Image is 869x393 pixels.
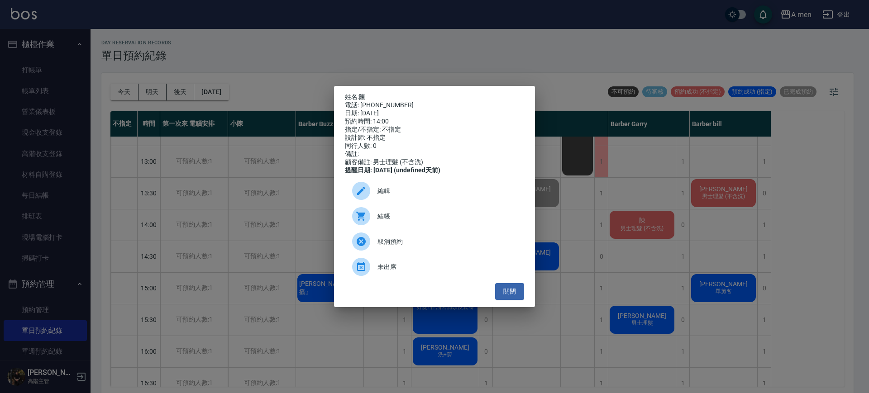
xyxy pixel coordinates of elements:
div: 日期: [DATE] [345,109,524,118]
span: 取消預約 [377,237,517,246]
div: 備註: [345,150,524,158]
div: 未出席 [345,254,524,279]
p: 姓名: [345,93,524,101]
a: 陳 [359,93,365,100]
span: 編輯 [377,186,517,196]
div: 提醒日期: [DATE] (undefined天前) [345,166,524,175]
span: 結帳 [377,212,517,221]
div: 編輯 [345,178,524,204]
div: 電話: [PHONE_NUMBER] [345,101,524,109]
div: 同行人數: 0 [345,142,524,150]
div: 取消預約 [345,229,524,254]
a: 結帳 [345,204,524,229]
span: 未出席 [377,262,517,272]
div: 預約時間: 14:00 [345,118,524,126]
div: 設計師: 不指定 [345,134,524,142]
div: 指定/不指定: 不指定 [345,126,524,134]
button: 關閉 [495,283,524,300]
div: 顧客備註: 男士理髮 (不含洗) [345,158,524,166]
